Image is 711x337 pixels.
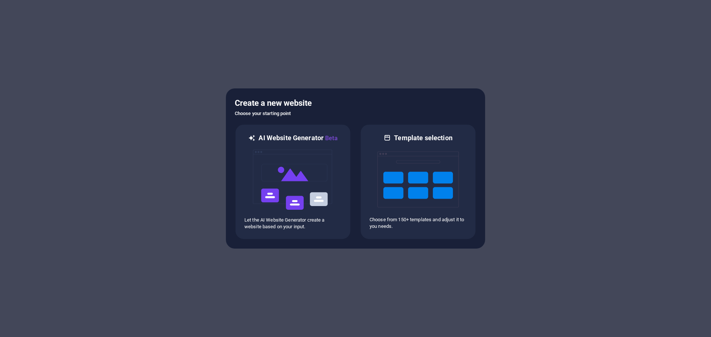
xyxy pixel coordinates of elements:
[235,97,476,109] h5: Create a new website
[324,135,338,142] span: Beta
[252,143,334,217] img: ai
[235,124,351,240] div: AI Website GeneratorBetaaiLet the AI Website Generator create a website based on your input.
[235,109,476,118] h6: Choose your starting point
[244,217,341,230] p: Let the AI Website Generator create a website based on your input.
[258,134,337,143] h6: AI Website Generator
[394,134,452,142] h6: Template selection
[370,216,467,230] p: Choose from 150+ templates and adjust it to you needs.
[360,124,476,240] div: Template selectionChoose from 150+ templates and adjust it to you needs.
